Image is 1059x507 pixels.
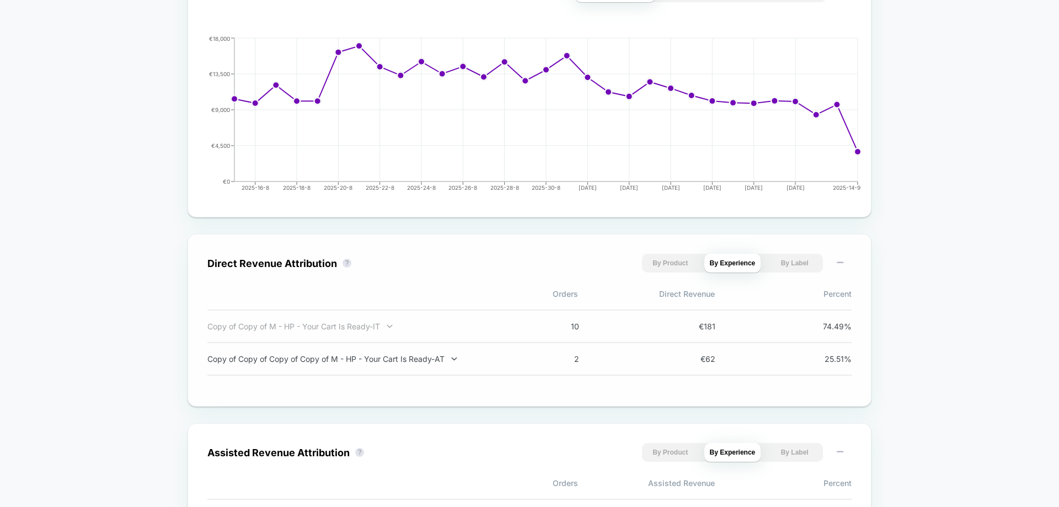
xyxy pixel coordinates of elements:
[579,184,597,191] tspan: [DATE]
[704,254,761,273] button: By Experience
[242,184,269,191] tspan: 2025-16-8
[642,443,699,462] button: By Product
[578,289,715,298] span: Direct Revenue
[642,254,699,273] button: By Product
[532,184,560,191] tspan: 2025-30-8
[529,354,579,364] span: 2
[407,184,436,191] tspan: 2025-24-8
[766,443,823,462] button: By Label
[802,354,852,364] span: 25.51 %
[662,184,680,191] tspan: [DATE]
[441,289,578,298] span: Orders
[343,259,351,268] button: ?
[207,447,350,458] div: Assisted Revenue Attribution
[745,184,763,191] tspan: [DATE]
[704,443,761,462] button: By Experience
[715,289,852,298] span: Percent
[211,142,230,149] tspan: €4,500
[207,258,337,269] div: Direct Revenue Attribution
[529,322,579,331] span: 10
[366,184,394,191] tspan: 2025-22-8
[209,35,230,42] tspan: €18,000
[490,184,519,191] tspan: 2025-28-8
[207,322,498,331] div: Copy of Copy of M - HP - Your Cart Is Ready-IT
[578,478,715,488] span: Assisted Revenue
[666,354,715,364] span: € 62
[441,478,578,488] span: Orders
[833,184,860,191] tspan: 2025-14-9
[223,178,230,185] tspan: €0
[620,184,638,191] tspan: [DATE]
[355,448,364,457] button: ?
[211,106,230,113] tspan: €9,000
[207,354,498,364] div: Copy of Copy of Copy of Copy of M - HP - Your Cart Is Ready-AT
[766,254,823,273] button: By Label
[209,71,230,77] tspan: €13,500
[283,184,311,191] tspan: 2025-18-8
[666,322,715,331] span: € 181
[802,322,852,331] span: 74.49 %
[715,478,852,488] span: Percent
[448,184,477,191] tspan: 2025-26-8
[324,184,352,191] tspan: 2025-20-8
[703,184,721,191] tspan: [DATE]
[787,184,805,191] tspan: [DATE]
